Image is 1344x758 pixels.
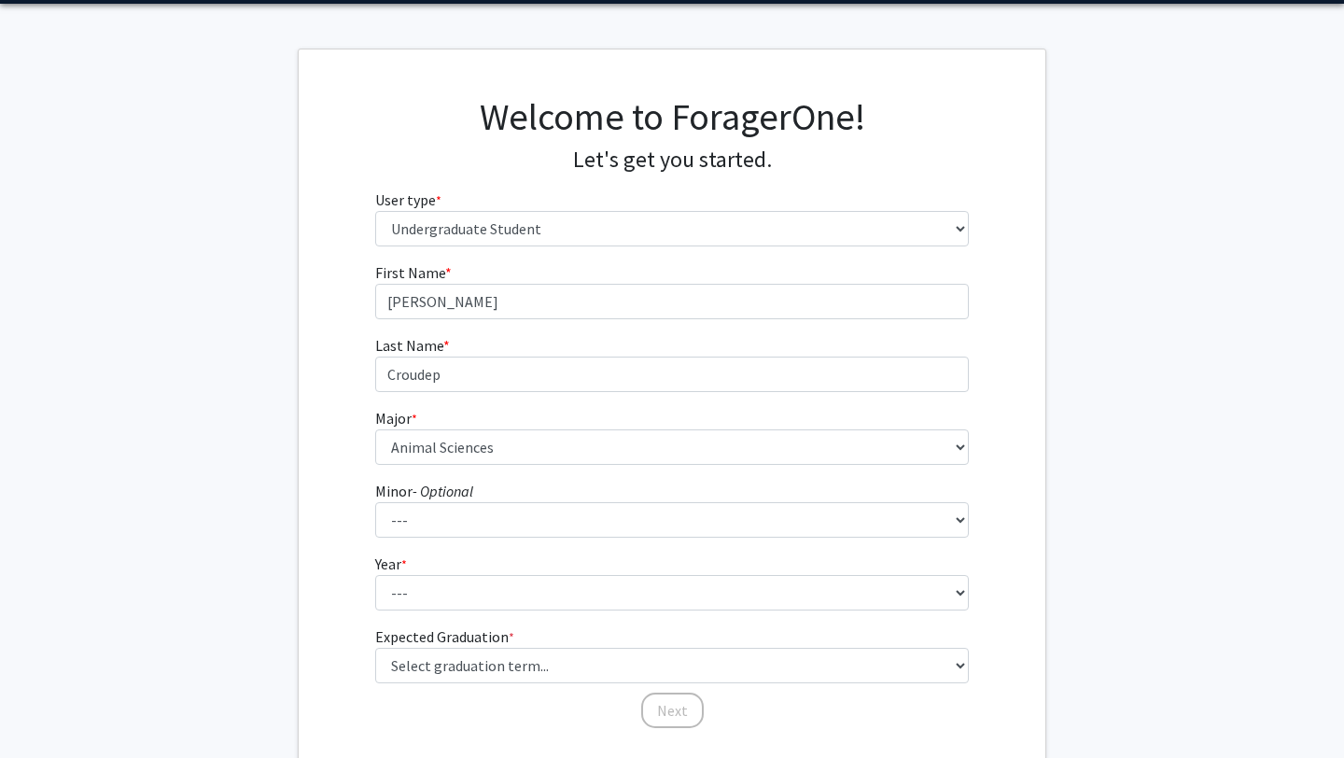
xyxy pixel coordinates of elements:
i: - Optional [413,482,473,500]
label: Major [375,407,417,429]
iframe: Chat [14,674,79,744]
label: Expected Graduation [375,625,514,648]
span: Last Name [375,336,443,355]
h1: Welcome to ForagerOne! [375,94,970,139]
label: Year [375,553,407,575]
span: First Name [375,263,445,282]
button: Next [641,693,704,728]
label: User type [375,189,441,211]
h4: Let's get you started. [375,147,970,174]
label: Minor [375,480,473,502]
